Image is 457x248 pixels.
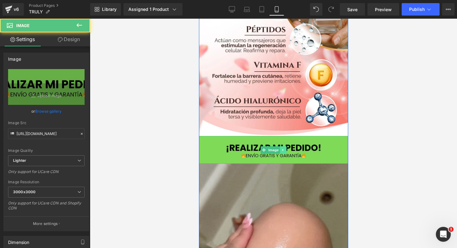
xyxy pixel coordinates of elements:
[8,180,85,184] div: Image Resolution
[102,7,117,12] span: Library
[8,148,85,153] div: Image Quality
[81,128,88,135] a: Expand / Collapse
[254,3,269,16] a: Tablet
[4,216,89,231] button: More settings
[13,190,35,194] b: 3000x3000
[325,3,337,16] button: Redo
[8,201,85,215] div: Only support for UCare CDN and Shopify CDN
[2,3,24,16] a: v6
[8,128,85,139] input: Link
[8,236,30,245] div: Dimension
[8,169,85,178] div: Only support for UCare CDN
[16,23,30,28] span: Image
[442,3,455,16] button: More
[402,3,440,16] button: Publish
[310,3,322,16] button: Undo
[409,7,425,12] span: Publish
[46,32,91,46] a: Design
[436,227,451,242] iframe: Intercom live chat
[128,6,178,12] div: Assigned 1 Product
[35,106,62,117] a: Browse gallery
[90,3,121,16] a: New Library
[33,221,58,227] p: More settings
[449,227,454,232] span: 1
[347,6,358,13] span: Save
[224,3,239,16] a: Desktop
[29,3,90,8] a: Product Pages
[29,9,43,14] span: TRULY
[375,6,392,13] span: Preview
[13,158,26,163] b: Lighter
[269,3,284,16] a: Mobile
[8,108,85,115] div: or
[8,121,85,125] div: Image Src
[239,3,254,16] a: Laptop
[12,5,20,13] div: v6
[68,128,81,135] span: Image
[367,3,399,16] a: Preview
[8,53,21,62] div: Image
